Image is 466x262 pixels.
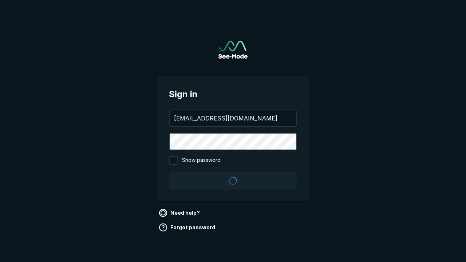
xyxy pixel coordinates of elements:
input: your@email.com [170,110,296,126]
a: Need help? [157,207,203,219]
span: Show password [182,156,221,165]
span: Sign in [169,88,297,101]
img: See-Mode Logo [218,41,248,59]
a: Forgot password [157,222,218,233]
a: Go to sign in [218,41,248,59]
